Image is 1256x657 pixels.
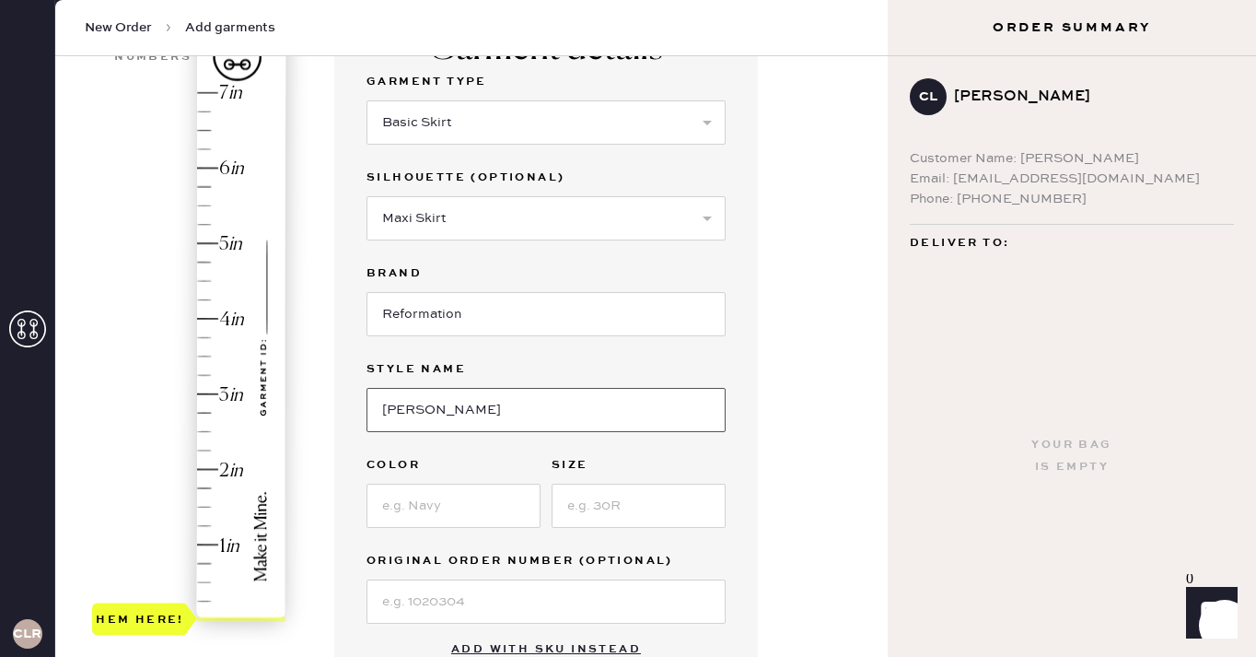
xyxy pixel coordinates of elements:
[954,86,1219,108] div: [PERSON_NAME]
[366,292,726,336] input: Brand name
[228,81,242,106] div: in
[13,628,41,640] h3: CLR
[366,358,726,381] label: Style name
[919,90,937,103] h3: cl
[366,167,726,189] label: Silhouette (optional)
[888,18,1256,37] h3: Order Summary
[112,29,192,63] div: Show higher numbers
[96,608,184,630] div: Hem here!
[552,484,726,528] input: e.g. 30R
[552,454,726,476] label: Size
[910,169,1234,189] div: Email: [EMAIL_ADDRESS][DOMAIN_NAME]
[185,18,275,37] span: Add garments
[366,263,726,285] label: Brand
[1031,434,1111,478] div: Your bag is empty
[366,550,726,572] label: Original Order Number (Optional)
[366,580,726,624] input: e.g. 1020304
[910,148,1234,169] div: Customer Name: [PERSON_NAME]
[366,71,726,93] label: Garment Type
[85,18,152,37] span: New Order
[366,454,541,476] label: Color
[910,232,1009,254] span: Deliver to:
[219,81,228,106] div: 7
[1169,574,1248,653] iframe: Front Chat
[910,189,1234,209] div: Phone: [PHONE_NUMBER]
[366,388,726,432] input: e.g. Daisy 2 Pocket
[366,484,541,528] input: e.g. Navy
